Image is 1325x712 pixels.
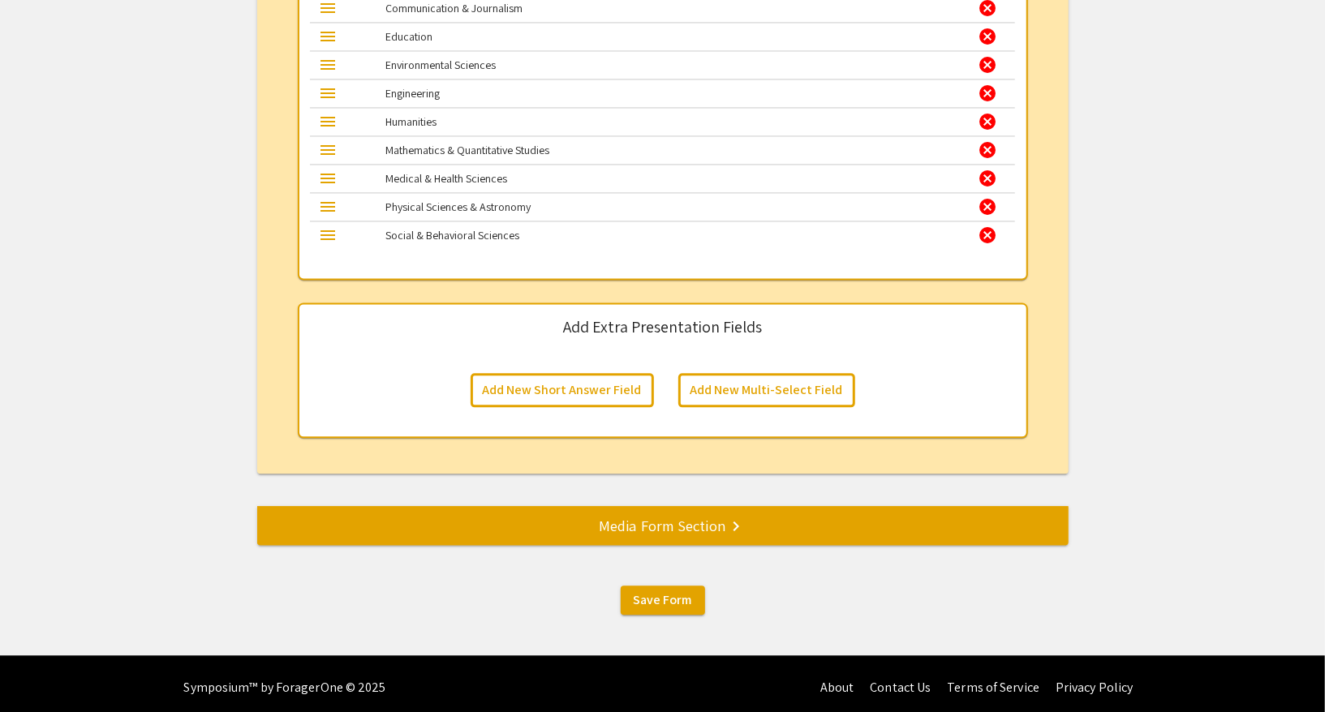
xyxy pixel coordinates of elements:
div: cancel [978,84,997,103]
button: Add New Short Answer Field [471,373,654,407]
h5: Add Extra Presentation Fields [563,317,762,337]
div: cancel [978,112,997,131]
mat-label: Mathematics & Quantitative Studies [385,143,549,157]
mat-icon: keyboard_arrow_right [726,517,746,536]
div: menu [318,140,338,160]
div: menu [318,197,338,217]
div: menu [318,225,338,245]
div: cancel [978,140,997,160]
button: Save Form [621,585,705,615]
mat-label: Communication & Journalism [385,1,523,15]
mat-label: Physical Sciences & Astronomy [385,199,531,214]
div: cancel [978,169,997,188]
div: cancel [978,55,997,75]
div: cancel [978,27,997,46]
mat-label: Education [385,29,432,44]
a: Contact Us [870,679,931,696]
a: Terms of Service [947,679,1039,696]
mat-expansion-panel-header: Media Form Section [257,506,1069,545]
div: cancel [978,197,997,217]
div: menu [318,55,338,75]
div: menu [318,27,338,46]
div: Media Form Section [257,514,1069,537]
a: Privacy Policy [1056,679,1133,696]
a: About [820,679,854,696]
div: cancel [978,225,997,245]
mat-label: Engineering [385,86,440,101]
mat-label: Social & Behavioral Sciences [385,228,519,242]
div: menu [318,84,338,103]
div: menu [318,169,338,188]
button: Add New Multi-Select Field [678,373,855,407]
mat-label: Medical & Health Sciences [385,171,507,186]
div: menu [318,112,338,131]
mat-label: Humanities [385,114,437,129]
mat-label: Environmental Sciences [385,58,496,72]
iframe: Chat [12,639,69,700]
span: Save Form [634,591,692,608]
